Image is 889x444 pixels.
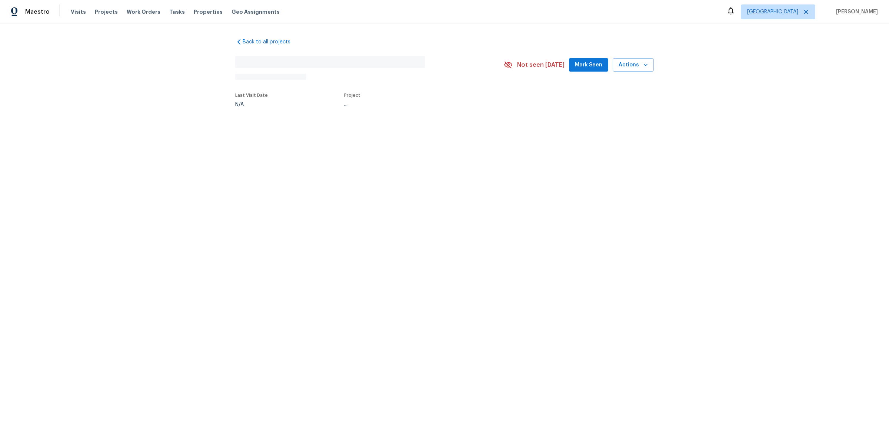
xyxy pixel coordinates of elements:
[235,93,268,98] span: Last Visit Date
[235,102,268,107] div: N/A
[235,38,306,46] a: Back to all projects
[194,8,223,16] span: Properties
[127,8,160,16] span: Work Orders
[169,9,185,14] span: Tasks
[344,102,486,107] div: ...
[517,61,565,69] span: Not seen [DATE]
[232,8,280,16] span: Geo Assignments
[95,8,118,16] span: Projects
[344,93,360,98] span: Project
[619,60,648,70] span: Actions
[569,58,608,72] button: Mark Seen
[747,8,798,16] span: [GEOGRAPHIC_DATA]
[613,58,654,72] button: Actions
[71,8,86,16] span: Visits
[25,8,50,16] span: Maestro
[833,8,878,16] span: [PERSON_NAME]
[575,60,602,70] span: Mark Seen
